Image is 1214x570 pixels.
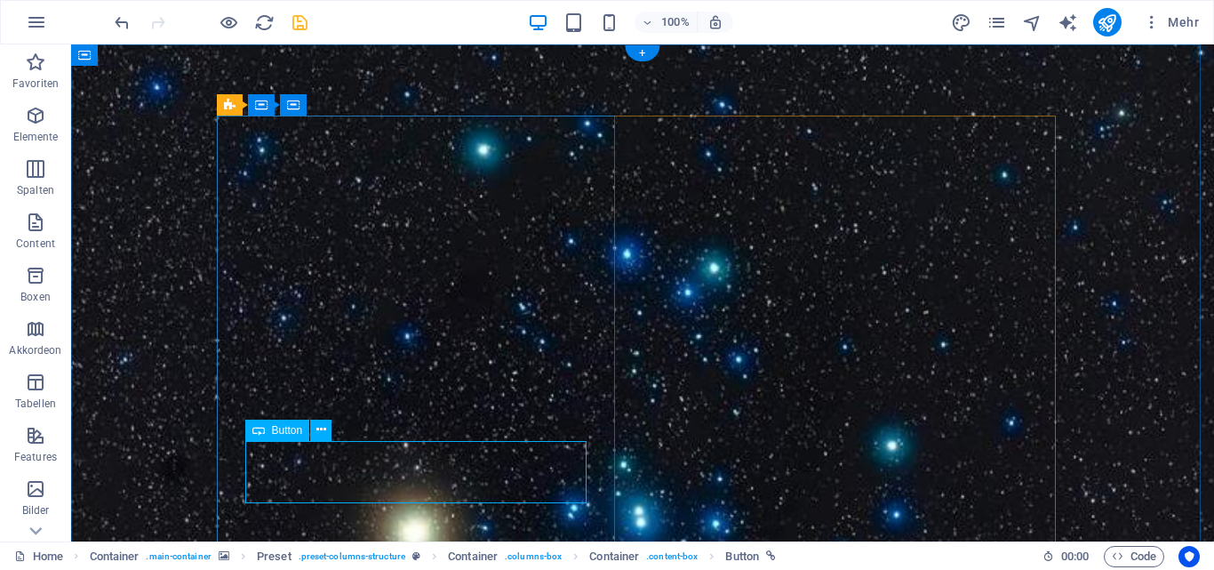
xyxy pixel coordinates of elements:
[986,12,1008,33] button: pages
[253,12,275,33] button: reload
[505,546,562,567] span: . columns-box
[219,551,229,561] i: Element verfügt über einen Hintergrund
[289,12,310,33] button: save
[1097,12,1117,33] i: Veröffentlichen
[254,12,275,33] i: Seite neu laden
[14,450,57,464] p: Features
[16,237,55,251] p: Content
[17,183,54,197] p: Spalten
[15,397,56,411] p: Tabellen
[22,503,50,518] p: Bilder
[448,546,498,567] span: Klick zum Auswählen. Doppelklick zum Bearbeiten
[257,546,292,567] span: Klick zum Auswählen. Doppelklick zum Bearbeiten
[13,130,59,144] p: Elemente
[1042,546,1090,567] h6: Session-Zeit
[1112,546,1156,567] span: Code
[951,12,972,33] button: design
[1061,546,1089,567] span: 00 00
[625,45,659,61] div: +
[707,14,723,30] i: Bei Größenänderung Zoomstufe automatisch an das gewählte Gerät anpassen.
[90,546,777,567] nav: breadcrumb
[1058,12,1078,33] i: AI Writer
[299,546,405,567] span: . preset-columns-structure
[290,12,310,33] i: Save (Ctrl+S)
[1143,13,1199,31] span: Mehr
[112,12,132,33] i: Rückgängig: Elemente duplizieren (Strg+Z)
[1104,546,1164,567] button: Code
[1022,12,1042,33] i: Navigator
[1093,8,1122,36] button: publish
[272,425,303,436] span: Button
[412,551,420,561] i: Dieses Element ist ein anpassbares Preset
[646,546,698,567] span: . content-box
[986,12,1007,33] i: Seiten (Strg+Alt+S)
[1074,550,1076,563] span: :
[635,12,698,33] button: 100%
[1136,8,1206,36] button: Mehr
[951,12,971,33] i: Design (Strg+Alt+Y)
[111,12,132,33] button: undo
[146,546,211,567] span: . main-container
[90,546,140,567] span: Klick zum Auswählen. Doppelklick zum Bearbeiten
[12,76,59,91] p: Favoriten
[589,546,639,567] span: Klick zum Auswählen. Doppelklick zum Bearbeiten
[9,343,61,357] p: Akkordeon
[1178,546,1200,567] button: Usercentrics
[661,12,690,33] h6: 100%
[14,546,63,567] a: Klick, um Auswahl aufzuheben. Doppelklick öffnet Seitenverwaltung
[1022,12,1043,33] button: navigator
[20,290,51,304] p: Boxen
[766,551,776,561] i: Element ist verlinkt
[1058,12,1079,33] button: text_generator
[725,546,759,567] span: Klick zum Auswählen. Doppelklick zum Bearbeiten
